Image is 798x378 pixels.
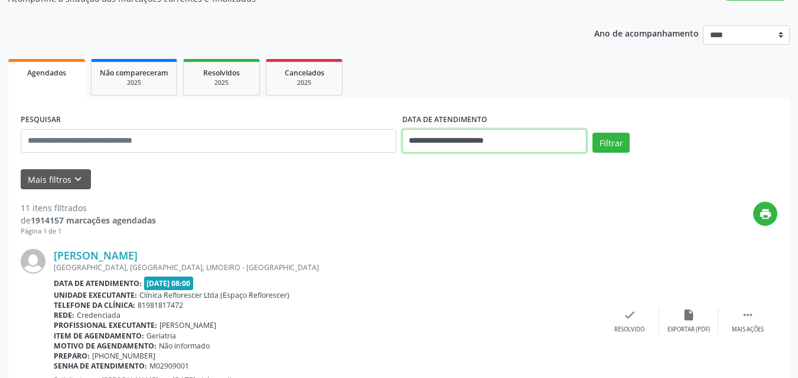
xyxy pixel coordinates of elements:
[54,320,157,330] b: Profissional executante:
[21,169,91,190] button: Mais filtroskeyboard_arrow_down
[203,68,240,78] span: Resolvidos
[31,215,156,226] strong: 1914157 marcações agendadas
[623,308,636,321] i: check
[667,326,710,334] div: Exportar (PDF)
[753,202,777,226] button: print
[594,25,699,40] p: Ano de acompanhamento
[71,173,84,186] i: keyboard_arrow_down
[77,310,120,320] span: Credenciada
[192,78,251,87] div: 2025
[759,208,772,221] i: print
[144,277,194,290] span: [DATE] 08:00
[54,361,147,371] b: Senha de atendimento:
[275,78,334,87] div: 2025
[54,300,135,310] b: Telefone da clínica:
[54,290,137,300] b: Unidade executante:
[21,202,156,214] div: 11 itens filtrados
[21,226,156,236] div: Página 1 de 1
[139,290,289,300] span: Clínica Reflorescer Ltda (Espaço Reflorescer)
[92,351,155,361] span: [PHONE_NUMBER]
[21,214,156,226] div: de
[54,262,600,272] div: [GEOGRAPHIC_DATA], [GEOGRAPHIC_DATA], LIMOEIRO - [GEOGRAPHIC_DATA]
[732,326,764,334] div: Mais ações
[21,111,61,129] label: PESQUISAR
[146,331,176,341] span: Geriatria
[54,351,90,361] b: Preparo:
[54,249,138,262] a: [PERSON_NAME]
[682,308,695,321] i: insert_drive_file
[100,78,168,87] div: 2025
[159,320,216,330] span: [PERSON_NAME]
[592,133,630,153] button: Filtrar
[27,68,66,78] span: Agendados
[21,249,45,274] img: img
[614,326,644,334] div: Resolvido
[159,341,210,351] span: Não informado
[54,331,144,341] b: Item de agendamento:
[100,68,168,78] span: Não compareceram
[54,278,142,288] b: Data de atendimento:
[54,341,157,351] b: Motivo de agendamento:
[54,310,74,320] b: Rede:
[149,361,189,371] span: M02909001
[741,308,754,321] i: 
[402,111,487,129] label: DATA DE ATENDIMENTO
[138,300,183,310] span: 81981817472
[285,68,324,78] span: Cancelados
